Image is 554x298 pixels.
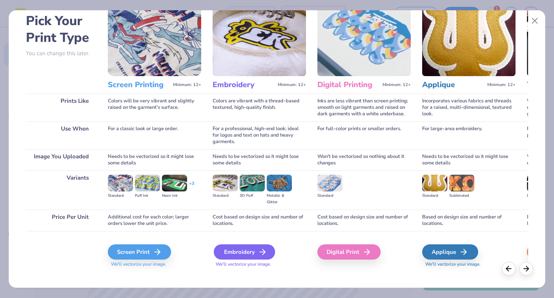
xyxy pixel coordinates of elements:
[26,13,96,46] h2: Pick Your Print Type
[108,94,201,121] div: Colors will be very vibrant and slightly raised on the garment's surface.
[213,94,306,121] div: Colors are vibrant with a thread-based textured, high-quality finish.
[108,193,133,199] div: Standard
[26,210,96,231] div: Price Per Unit
[422,94,516,121] div: Incorporates various fabrics and threads for a raised, multi-dimensional, textured look.
[422,193,447,199] div: Standard
[267,193,292,206] div: Metallic & Glitter
[26,50,96,57] p: You can change this later.
[449,175,474,191] img: Sublimated
[317,121,411,149] div: For full-color prints or smaller orders.
[162,193,187,199] div: Neon Ink
[213,193,238,199] div: Standard
[317,193,343,199] div: Standard
[173,82,201,88] span: Minimum: 12+
[108,175,133,191] img: Standard
[527,175,552,191] img: Direct-to-film
[528,14,542,28] button: Close
[26,171,96,210] div: Variants
[213,261,306,268] span: We'll vectorize your image.
[527,193,552,199] div: Direct-to-film
[213,80,275,90] h3: Embroidery
[135,175,160,191] img: Puff Ink
[449,193,474,199] div: Sublimated
[317,80,379,90] h3: Digital Printing
[267,175,292,191] img: Metallic & Glitter
[26,94,96,121] div: Prints Like
[487,82,516,88] span: Minimum: 12+
[108,210,201,231] div: Additional cost for each color; larger orders lower the unit price.
[162,175,187,191] img: Neon Ink
[213,175,238,191] img: Standard
[383,82,411,88] span: Minimum: 12+
[422,210,516,231] div: Based on design size and number of locations.
[108,80,170,90] h3: Screen Printing
[135,193,160,199] div: Puff Ink
[422,80,484,90] h3: Applique
[26,149,96,171] div: Image You Uploaded
[278,82,306,88] span: Minimum: 12+
[108,121,201,149] div: For a classic look or large order.
[422,175,447,191] img: Standard
[317,244,381,260] div: Digital Print
[317,149,411,171] div: Won't be vectorized so nothing about it changes
[213,121,306,149] div: For a professional, high-end look; ideal for logos and text on hats and heavy garments.
[317,94,411,121] div: Inks are less vibrant than screen printing; smooth on light garments and raised on dark garments ...
[422,121,516,149] div: For large-area embroidery.
[189,180,194,193] div: + 3
[214,244,275,260] div: Embroidery
[213,210,306,231] div: Cost based on design size and number of locations.
[422,244,478,260] div: Applique
[422,261,516,268] span: We'll vectorize your image.
[108,149,201,171] div: Needs to be vectorized so it might lose some details
[317,210,411,231] div: Cost based on design size and number of locations.
[422,149,516,171] div: Needs to be vectorized so it might lose some details
[213,149,306,171] div: Needs to be vectorized so it might lose some details
[108,261,201,268] span: We'll vectorize your image.
[26,121,96,149] div: Use When
[240,193,265,199] div: 3D Puff
[317,175,343,191] img: Standard
[240,175,265,191] img: 3D Puff
[108,244,171,260] div: Screen Print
